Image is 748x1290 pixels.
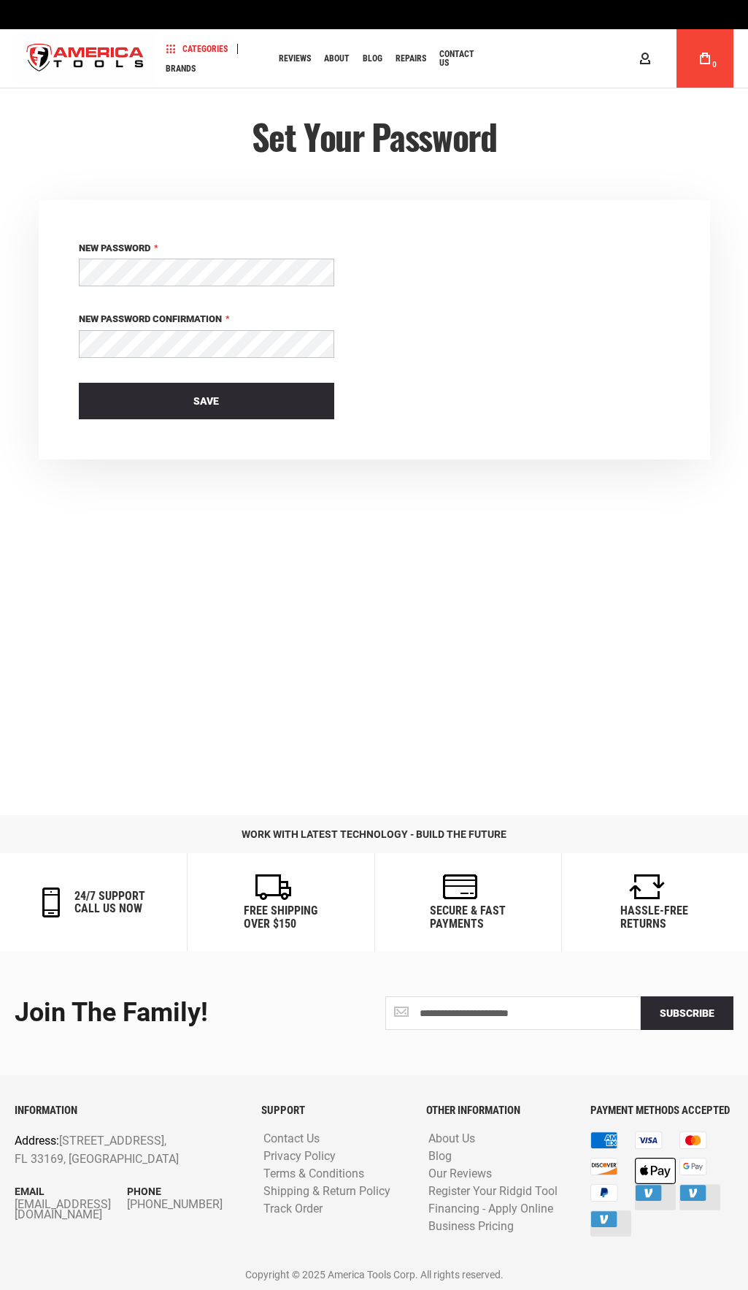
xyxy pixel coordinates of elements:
[15,1134,59,1148] span: Address:
[324,54,350,63] span: About
[15,1183,127,1199] p: Email
[426,1104,569,1117] h6: OTHER INFORMATION
[166,64,196,73] span: Brands
[425,1167,496,1181] a: Our Reviews
[425,1150,455,1164] a: Blog
[15,31,156,86] img: America Tools
[15,1104,239,1117] h6: INFORMATION
[620,904,688,930] h6: Hassle-Free Returns
[425,1132,479,1146] a: About Us
[127,1183,239,1199] p: Phone
[260,1202,326,1216] a: Track Order
[166,44,228,54] span: Categories
[425,1185,561,1199] a: Register Your Ridgid Tool
[159,58,202,78] a: Brands
[79,313,222,324] span: New Password Confirmation
[712,61,717,69] span: 0
[396,54,426,63] span: Repairs
[356,49,389,69] a: Blog
[159,39,234,58] a: Categories
[261,1104,404,1117] h6: SUPPORT
[260,1185,394,1199] a: Shipping & Return Policy
[590,1104,733,1117] h6: PAYMENT METHODS ACCEPTED
[79,243,150,253] span: New Password
[79,383,334,419] button: Save
[252,110,497,162] span: Set Your Password
[389,49,433,69] a: Repairs
[74,890,145,915] h6: 24/7 support call us now
[15,999,363,1028] div: Join the Family!
[439,50,474,67] span: Contact Us
[15,31,156,86] a: store logo
[15,1199,127,1220] a: [EMAIL_ADDRESS][DOMAIN_NAME]
[15,1267,733,1283] p: Copyright © 2025 America Tools Corp. All rights reserved.
[260,1132,323,1146] a: Contact Us
[425,1202,557,1216] a: Financing - Apply Online
[430,904,506,930] h6: secure & fast payments
[244,904,317,930] h6: Free Shipping Over $150
[279,54,311,63] span: Reviews
[660,1007,714,1019] span: Subscribe
[641,996,733,1030] button: Subscribe
[272,49,317,69] a: Reviews
[433,49,481,69] a: Contact Us
[317,49,356,69] a: About
[15,1131,195,1169] p: [STREET_ADDRESS], FL 33169, [GEOGRAPHIC_DATA]
[425,1220,517,1234] a: Business Pricing
[127,1199,239,1210] a: [PHONE_NUMBER]
[691,29,719,88] a: 0
[260,1167,368,1181] a: Terms & Conditions
[260,1150,339,1164] a: Privacy Policy
[363,54,382,63] span: Blog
